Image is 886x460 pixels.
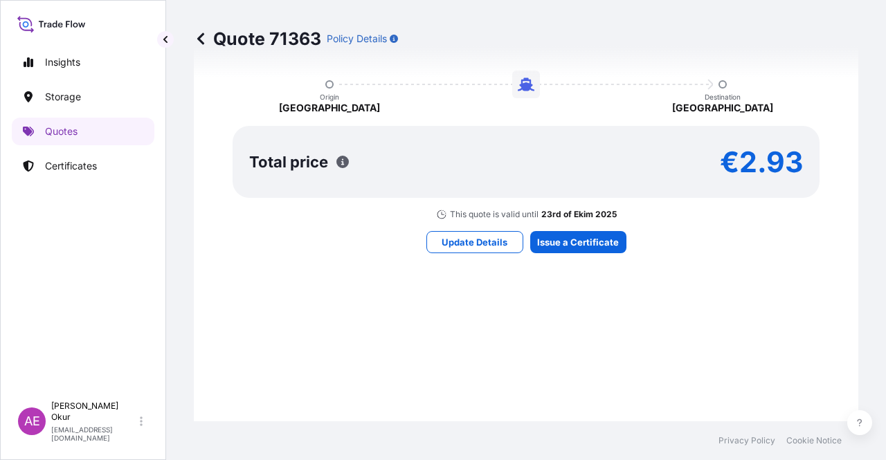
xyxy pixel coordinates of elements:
[786,435,842,446] a: Cookie Notice
[541,209,617,220] p: 23rd of Ekim 2025
[718,435,775,446] a: Privacy Policy
[279,101,380,115] p: [GEOGRAPHIC_DATA]
[12,83,154,111] a: Storage
[720,151,803,173] p: €2.93
[327,32,387,46] p: Policy Details
[705,93,741,101] p: Destination
[12,152,154,180] a: Certificates
[45,55,80,69] p: Insights
[442,235,507,249] p: Update Details
[12,118,154,145] a: Quotes
[45,125,78,138] p: Quotes
[537,235,619,249] p: Issue a Certificate
[320,93,339,101] p: Origin
[45,159,97,173] p: Certificates
[12,48,154,76] a: Insights
[51,425,137,442] p: [EMAIL_ADDRESS][DOMAIN_NAME]
[45,90,81,104] p: Storage
[249,155,328,169] p: Total price
[194,28,321,50] p: Quote 71363
[24,414,40,428] span: AE
[672,101,773,115] p: [GEOGRAPHIC_DATA]
[450,209,539,220] p: This quote is valid until
[530,231,626,253] button: Issue a Certificate
[51,401,137,423] p: [PERSON_NAME] Okur
[426,231,523,253] button: Update Details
